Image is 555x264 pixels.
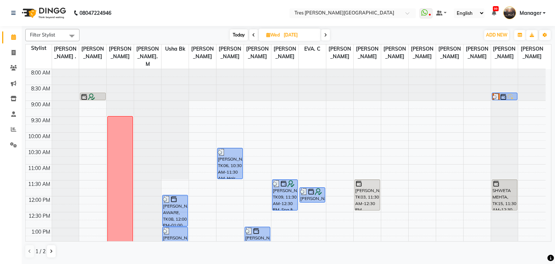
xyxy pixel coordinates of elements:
span: [PERSON_NAME] [518,44,546,61]
div: 9:30 AM [30,117,52,124]
div: [PERSON_NAME], TK01, 08:45 AM-09:00 AM, Highlights (Women) [80,93,105,100]
div: [PERSON_NAME], TK03, 11:30 AM-12:30 PM, Pedicure - Regular [355,180,380,210]
div: [PERSON_NAME], TK02, 08:45 AM-09:00 AM, Hydrating Facial [492,93,517,100]
span: Today [230,29,248,41]
span: ADD NEW [486,32,507,38]
div: Stylist [26,44,52,52]
span: [PERSON_NAME] [244,44,271,61]
div: 11:30 AM [27,180,52,188]
div: [PERSON_NAME], TK06, 10:30 AM-11:30 AM, Hair Cuts - Creative Head (Men) [218,148,242,179]
span: Wed [264,32,281,38]
div: 10:00 AM [27,133,52,140]
span: [PERSON_NAME] [436,44,463,61]
div: [PERSON_NAME] AWARE, TK08, 01:00 PM-02:00 PM, [PERSON_NAME] - Classic Shave (₹600) [245,227,270,257]
button: ADD NEW [484,30,509,40]
b: 08047224946 [79,3,111,23]
div: [PERSON_NAME], TK07, 01:00 PM-02:00 PM, Hair Cuts - Master Stylist (Women) [163,227,188,257]
span: [PERSON_NAME] [464,44,491,61]
span: [PERSON_NAME] [326,44,353,61]
span: [PERSON_NAME] [79,44,106,61]
div: 8:30 AM [30,85,52,93]
a: 99 [492,10,496,16]
span: [PERSON_NAME] . [52,44,79,61]
div: [PERSON_NAME] AWARE, TK08, 12:00 PM-01:00 PM, Hair Cuts - Master Stylist (Men) [163,195,188,226]
span: Usha bk [162,44,189,54]
span: EVA. C [299,44,326,54]
div: 12:30 PM [27,212,52,220]
span: Manager [520,9,541,17]
span: [PERSON_NAME] [491,44,518,61]
span: [PERSON_NAME] [409,44,436,61]
div: 10:30 AM [27,149,52,156]
img: logo [18,3,68,23]
div: 8:00 AM [30,69,52,77]
img: Manager [503,7,516,19]
span: [PERSON_NAME] [354,44,381,61]
span: [PERSON_NAME] [107,44,134,61]
div: SHWETA MEHTA, TK15, 11:30 AM-12:30 PM, Purifying/ Hydrating Clean up [492,180,517,210]
span: [PERSON_NAME]. M [134,44,161,69]
div: 9:00 AM [30,101,52,108]
span: [PERSON_NAME] [271,44,298,61]
div: [PERSON_NAME], TK09, 11:30 AM-12:30 PM, Spa & Ritual - Essential [272,180,297,210]
span: 1 / 2 [35,248,46,255]
div: 11:00 AM [27,165,52,172]
span: 99 [493,6,499,11]
span: Filter Stylist [30,32,55,38]
div: 12:00 PM [27,196,52,204]
span: [PERSON_NAME] [381,44,408,61]
span: [PERSON_NAME] [189,44,216,61]
div: 1:00 PM [30,228,52,236]
div: [PERSON_NAME], TK09, 11:45 AM-12:15 PM, Foot Reflexology massage [300,188,325,202]
span: [PERSON_NAME] [216,44,244,61]
input: 2025-09-03 [281,30,318,41]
